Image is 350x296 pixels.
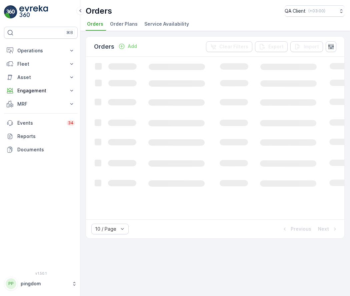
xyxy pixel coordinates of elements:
button: Engagement [4,84,78,97]
button: Operations [4,44,78,57]
p: Operations [17,47,64,54]
button: Export [255,41,288,52]
p: Next [318,226,329,232]
p: Engagement [17,87,64,94]
button: Import [290,41,323,52]
p: ( +03:00 ) [308,8,325,14]
button: Clear Filters [206,41,252,52]
p: Orders [86,6,112,16]
p: Import [304,43,319,50]
button: Fleet [4,57,78,71]
span: v 1.50.1 [4,271,78,275]
p: Add [128,43,137,50]
p: Fleet [17,61,64,67]
p: 34 [68,120,74,126]
button: Next [317,225,339,233]
p: Clear Filters [219,43,248,50]
div: PP [6,278,16,289]
span: Orders [87,21,103,27]
button: Add [116,42,140,50]
p: Export [268,43,284,50]
p: MRF [17,101,64,107]
img: logo_light-DOdMpM7g.png [19,5,48,19]
p: Documents [17,146,75,153]
img: logo [4,5,17,19]
a: Events34 [4,116,78,130]
span: Order Plans [110,21,138,27]
button: PPpingdom [4,277,78,291]
p: Reports [17,133,75,140]
a: Documents [4,143,78,156]
p: Previous [291,226,311,232]
p: Orders [94,42,114,51]
p: pingdom [21,280,68,287]
span: Service Availability [144,21,189,27]
p: ⌘B [66,30,73,35]
p: QA Client [285,8,306,14]
a: Reports [4,130,78,143]
button: QA Client(+03:00) [285,5,345,17]
p: Events [17,120,63,126]
p: Asset [17,74,64,81]
button: MRF [4,97,78,111]
button: Previous [281,225,312,233]
button: Asset [4,71,78,84]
